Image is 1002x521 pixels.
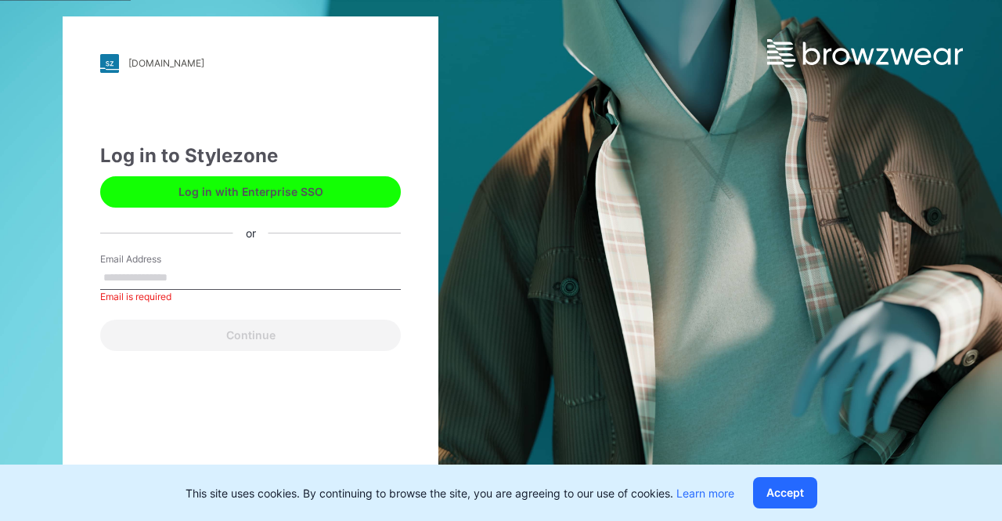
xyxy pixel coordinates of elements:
div: or [233,225,269,241]
img: stylezone-logo.562084cfcfab977791bfbf7441f1a819.svg [100,54,119,73]
label: Email Address [100,252,210,266]
a: Learn more [676,487,734,500]
div: Email is required [100,290,401,304]
button: Log in with Enterprise SSO [100,176,401,208]
div: [DOMAIN_NAME] [128,57,204,69]
p: This site uses cookies. By continuing to browse the site, you are agreeing to our use of cookies. [186,485,734,501]
img: browzwear-logo.e42bd6dac1945053ebaf764b6aa21510.svg [767,39,963,67]
button: Accept [753,477,817,508]
div: Log in to Stylezone [100,142,401,170]
a: [DOMAIN_NAME] [100,54,401,73]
